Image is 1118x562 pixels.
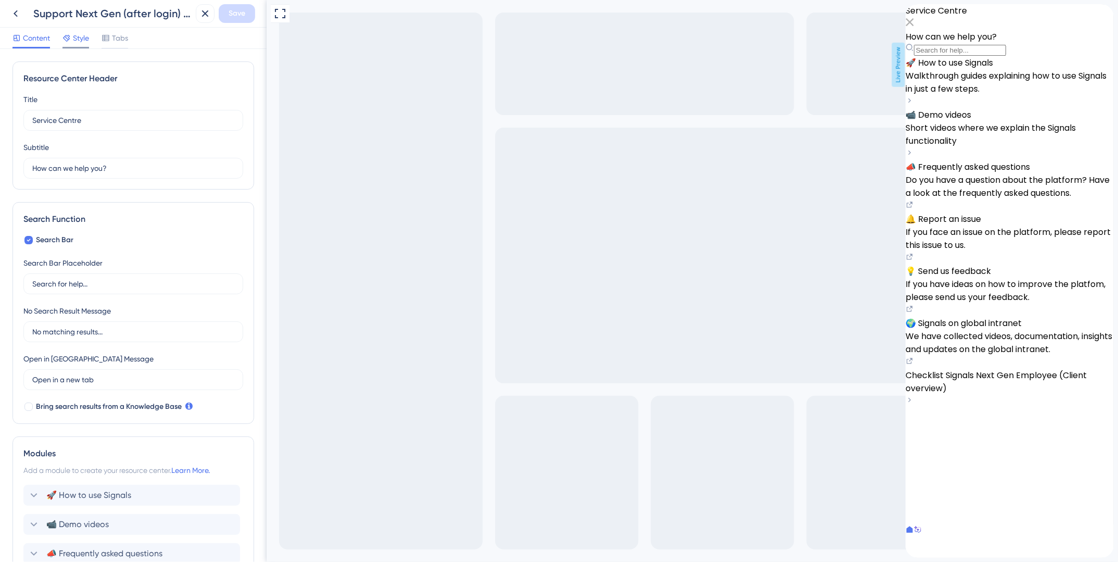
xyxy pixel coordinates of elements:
[46,489,131,502] span: 🚀 How to use Signals
[23,93,37,106] div: Title
[112,32,128,44] span: Tabs
[23,514,243,535] div: 📹 Demo videos
[23,353,154,365] div: Open in [GEOGRAPHIC_DATA] Message
[32,115,234,126] input: Title
[36,401,182,413] span: Bring search results from a Knowledge Base
[23,305,111,317] div: No Search Result Message
[229,7,245,20] span: Save
[8,41,101,52] input: Search for help...
[32,326,234,338] input: No matching results...
[23,32,50,44] span: Content
[23,447,243,460] div: Modules
[8,3,67,15] span: Service Centre
[33,6,192,21] div: Support Next Gen (after login) - TST
[23,141,49,154] div: Subtitle
[32,278,234,290] input: Search for help...
[171,466,210,474] a: Learn More.
[73,32,89,44] span: Style
[23,485,243,506] div: 🚀 How to use Signals
[23,466,171,474] span: Add a module to create your resource center.
[23,72,243,85] div: Resource Center Header
[73,5,77,14] div: 3
[23,213,243,226] div: Search Function
[46,518,109,531] span: 📹 Demo videos
[219,4,255,23] button: Save
[625,43,638,87] span: Live Preview
[32,163,234,174] input: Description
[46,547,162,560] span: 📣 Frequently asked questions
[23,257,103,269] div: Search Bar Placeholder
[32,374,234,385] input: Open in a new tab
[36,234,73,246] span: Search Bar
